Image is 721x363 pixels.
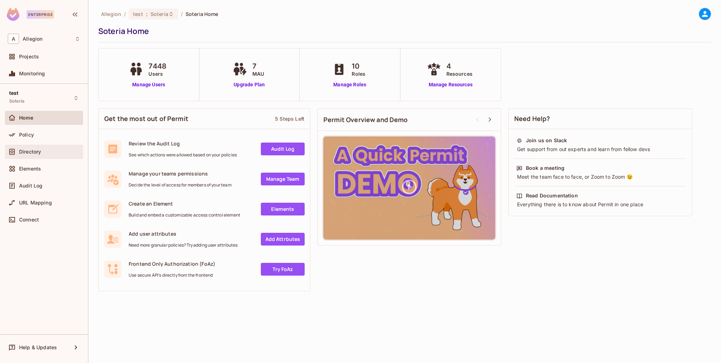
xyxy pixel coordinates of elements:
span: Connect [19,217,39,223]
div: Read Documentation [526,192,578,199]
span: Review the Audit Log [129,140,237,147]
span: Add user attributes [129,230,238,237]
span: Monitoring [19,71,45,76]
span: Frontend Only Authorization (FoAz) [129,260,215,267]
li: / [181,11,183,17]
span: Directory [19,149,41,155]
span: Resources [446,70,473,77]
span: Workspace: Allegion [23,36,42,42]
a: Manage Roles [330,81,369,88]
span: URL Mapping [19,200,52,206]
span: Home [19,115,34,121]
a: Audit Log [261,143,305,155]
span: Use secure API's directly from the frontend [129,272,215,278]
span: : [146,11,148,17]
span: 7 [252,61,264,71]
span: Projects [19,54,39,59]
span: Get the most out of Permit [104,114,188,123]
span: 10 [352,61,365,71]
span: Audit Log [19,183,42,189]
div: Enterprise [27,10,54,19]
span: Users [148,70,166,77]
li: / [124,11,126,17]
div: Join us on Slack [526,137,567,144]
span: Decide the level of access for members of your team [129,182,231,188]
span: Roles [352,70,365,77]
span: Need more granular policies? Try adding user attributes [129,242,238,248]
img: SReyMgAAAABJRU5ErkJggg== [7,8,19,21]
a: Manage Users [127,81,170,88]
a: Upgrade Plan [231,81,268,88]
span: Create an Element [129,200,240,207]
span: Soteria [9,98,24,104]
span: Permit Overview and Demo [323,115,408,124]
span: Build and embed a customizable access control element [129,212,240,218]
span: Elements [19,166,41,172]
span: Soteria [151,11,168,17]
span: 4 [446,61,473,71]
span: Need Help? [514,114,550,123]
a: Elements [261,203,305,215]
div: Book a meeting [526,165,564,172]
a: Manage Resources [425,81,476,88]
a: Manage Team [261,173,305,185]
a: Try FoAz [261,263,305,276]
span: Manage your teams permissions [129,170,231,177]
span: See which actions were allowed based on your policies [129,152,237,158]
div: Soteria Home [98,26,708,36]
div: 5 Steps Left [275,115,304,122]
div: Meet the team face to face, or Zoom to Zoom 😉 [516,173,684,180]
span: Help & Updates [19,345,57,350]
a: Add Attrbutes [261,233,305,246]
span: the active workspace [101,11,121,17]
span: Soteria Home [186,11,218,17]
span: 7448 [148,61,166,71]
div: Everything there is to know about Permit in one place [516,201,684,208]
span: test [9,90,19,96]
span: MAU [252,70,264,77]
span: A [8,34,19,44]
span: test [133,11,143,17]
div: Get support from out experts and learn from fellow devs [516,146,684,153]
span: Policy [19,132,34,138]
